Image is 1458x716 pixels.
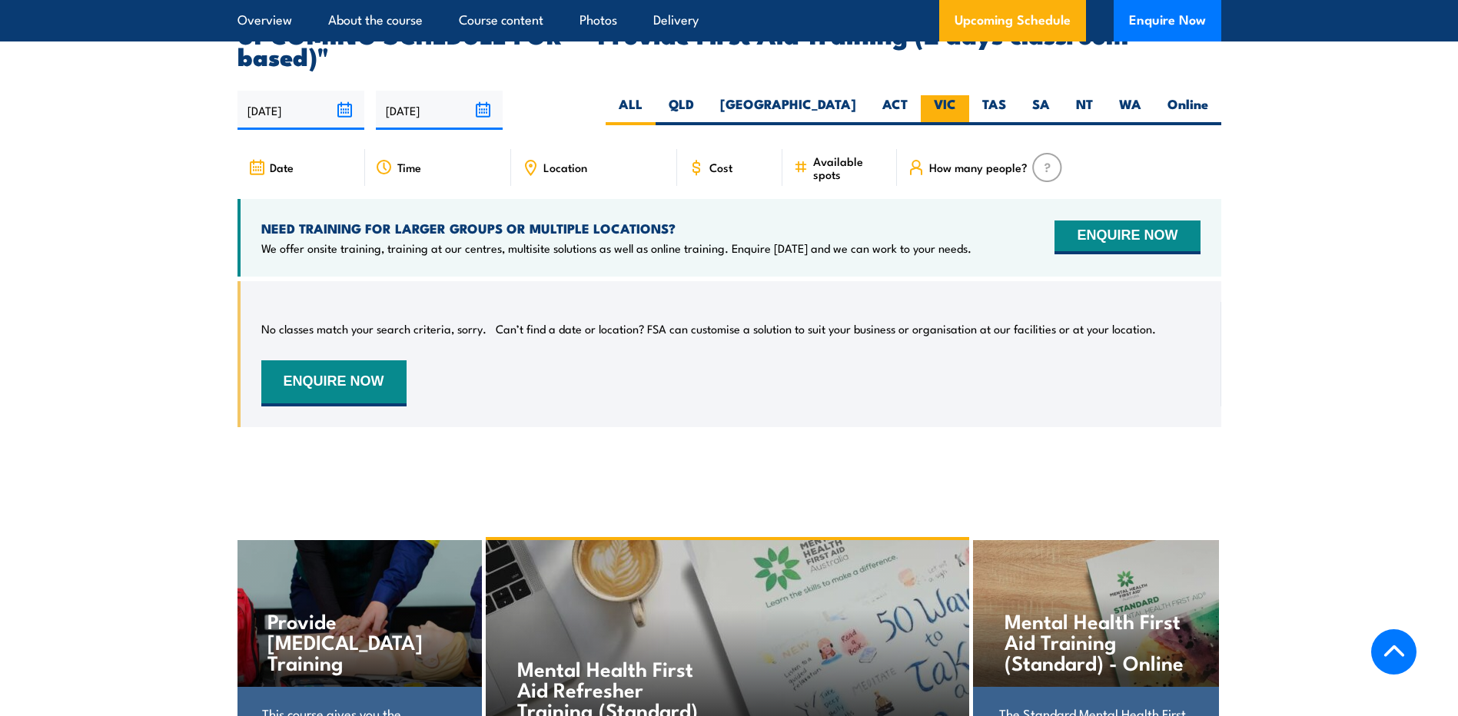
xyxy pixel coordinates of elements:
[969,95,1019,125] label: TAS
[1019,95,1063,125] label: SA
[1154,95,1221,125] label: Online
[376,91,503,130] input: To date
[707,95,869,125] label: [GEOGRAPHIC_DATA]
[921,95,969,125] label: VIC
[267,610,450,672] h4: Provide [MEDICAL_DATA] Training
[261,220,971,237] h4: NEED TRAINING FOR LARGER GROUPS OR MULTIPLE LOCATIONS?
[813,154,886,181] span: Available spots
[261,360,407,406] button: ENQUIRE NOW
[606,95,656,125] label: ALL
[1054,220,1200,254] button: ENQUIRE NOW
[1063,95,1106,125] label: NT
[929,161,1028,174] span: How many people?
[270,161,294,174] span: Date
[543,161,587,174] span: Location
[237,23,1221,66] h2: UPCOMING SCHEDULE FOR - "Provide First Aid Training (2 days classroom based)"
[237,91,364,130] input: From date
[496,321,1156,336] p: Can’t find a date or location? FSA can customise a solution to suit your business or organisation...
[261,321,487,336] p: No classes match your search criteria, sorry.
[709,161,732,174] span: Cost
[1106,95,1154,125] label: WA
[261,240,971,256] p: We offer onsite training, training at our centres, multisite solutions as well as online training...
[1005,610,1187,672] h4: Mental Health First Aid Training (Standard) - Online
[869,95,921,125] label: ACT
[397,161,421,174] span: Time
[656,95,707,125] label: QLD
